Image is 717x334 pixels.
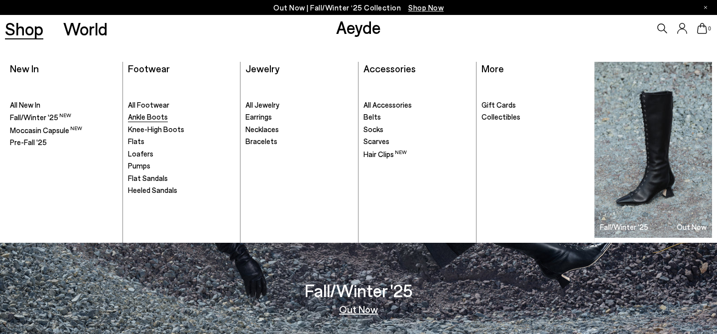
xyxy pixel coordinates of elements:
a: Loafers [128,149,236,159]
a: Footwear [128,62,170,74]
span: All New In [10,100,40,109]
span: Ankle Boots [128,112,168,121]
p: Out Now | Fall/Winter ‘25 Collection [273,1,444,14]
img: Group_1295_900x.jpg [595,62,712,238]
span: Pumps [128,161,150,170]
span: All Footwear [128,100,169,109]
a: Ankle Boots [128,112,236,122]
a: Knee-High Boots [128,125,236,135]
a: Accessories [363,62,416,74]
h3: Fall/Winter '25 [600,223,648,231]
a: 0 [697,23,707,34]
a: Bracelets [245,137,353,147]
span: Hair Clips [363,150,407,159]
a: Flats [128,137,236,147]
a: Socks [363,125,471,135]
a: Out Now [339,304,378,314]
a: All Footwear [128,100,236,110]
a: More [481,62,504,74]
span: Flat Sandals [128,173,168,182]
a: Necklaces [245,125,353,135]
h3: Fall/Winter '25 [305,282,413,299]
a: All Jewelry [245,100,353,110]
a: Earrings [245,112,353,122]
a: Jewelry [245,62,279,74]
a: Scarves [363,137,471,147]
a: Aeyde [336,16,381,37]
span: Scarves [363,137,389,146]
span: Gift Cards [481,100,516,109]
span: Heeled Sandals [128,185,177,194]
a: Belts [363,112,471,122]
span: Fall/Winter '25 [10,113,71,122]
span: Flats [128,137,144,146]
span: Navigate to /collections/new-in [408,3,444,12]
span: Knee-High Boots [128,125,184,134]
span: All Accessories [363,100,412,109]
a: Moccasin Capsule [10,125,118,136]
h3: Out Now [677,223,707,231]
span: Moccasin Capsule [10,126,82,135]
span: Bracelets [245,137,277,146]
a: All Accessories [363,100,471,110]
a: Hair Clips [363,149,471,160]
a: Gift Cards [481,100,590,110]
a: World [63,20,108,37]
span: Necklaces [245,125,279,134]
span: Pre-Fall '25 [10,138,47,147]
a: Flat Sandals [128,173,236,183]
span: Socks [363,125,383,134]
a: Pre-Fall '25 [10,138,118,148]
a: Shop [5,20,43,37]
a: Collectibles [481,112,590,122]
span: Collectibles [481,112,520,121]
span: 0 [707,26,712,31]
a: All New In [10,100,118,110]
a: New In [10,62,39,74]
span: Belts [363,112,381,121]
a: Heeled Sandals [128,185,236,195]
a: Pumps [128,161,236,171]
a: Fall/Winter '25 Out Now [595,62,712,238]
a: Fall/Winter '25 [10,112,118,123]
span: Earrings [245,112,272,121]
span: Loafers [128,149,153,158]
span: All Jewelry [245,100,279,109]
